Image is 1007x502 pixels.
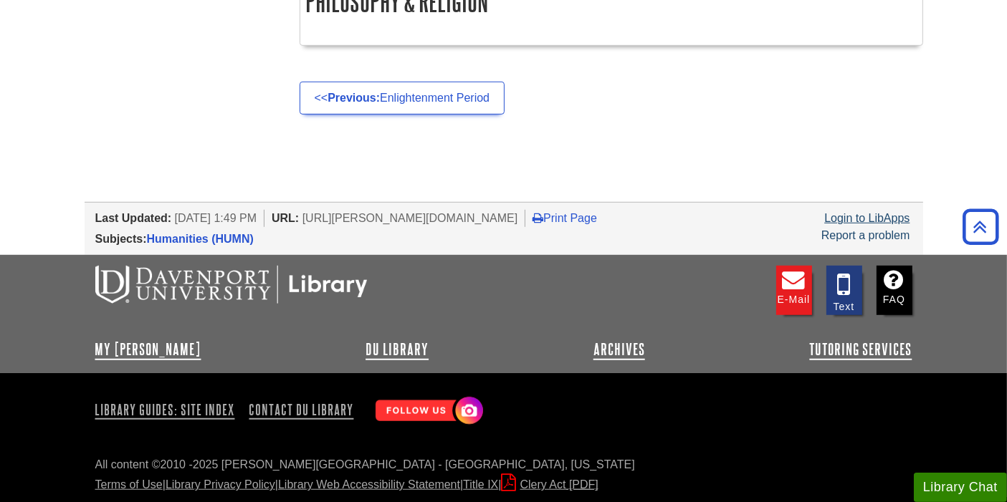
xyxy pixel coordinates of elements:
a: Report a problem [821,229,910,241]
a: Library Web Accessibility Statement [278,478,460,491]
a: Library Guides: Site Index [95,397,241,422]
a: E-mail [776,266,812,315]
span: Last Updated: [95,212,172,224]
strong: Previous: [328,92,380,104]
i: Print Page [533,212,543,223]
a: Print Page [533,212,597,224]
a: FAQ [877,266,912,315]
span: [URL][PERSON_NAME][DOMAIN_NAME] [302,212,518,224]
a: Archives [593,341,645,358]
button: Library Chat [914,473,1007,502]
span: Subjects: [95,233,147,245]
div: All content ©2010 - 2025 [PERSON_NAME][GEOGRAPHIC_DATA] - [GEOGRAPHIC_DATA], [US_STATE] | | | | [95,456,912,493]
a: Clery Act [502,478,598,491]
a: My [PERSON_NAME] [95,341,201,358]
a: Terms of Use [95,478,163,491]
a: <<Previous:Enlightenment Period [300,82,505,115]
a: DU Library [366,341,429,358]
a: Title IX [463,478,498,491]
span: URL: [272,212,299,224]
img: DU Libraries [95,266,368,303]
a: Library Privacy Policy [166,478,275,491]
a: Back to Top [958,217,1003,236]
a: Tutoring Services [809,341,912,358]
a: Contact DU Library [244,397,360,422]
a: Login to LibApps [824,212,910,224]
a: Text [826,266,862,315]
a: Humanities (HUMN) [147,233,254,245]
img: Follow Us! Instagram [368,391,487,432]
span: [DATE] 1:49 PM [175,212,257,224]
